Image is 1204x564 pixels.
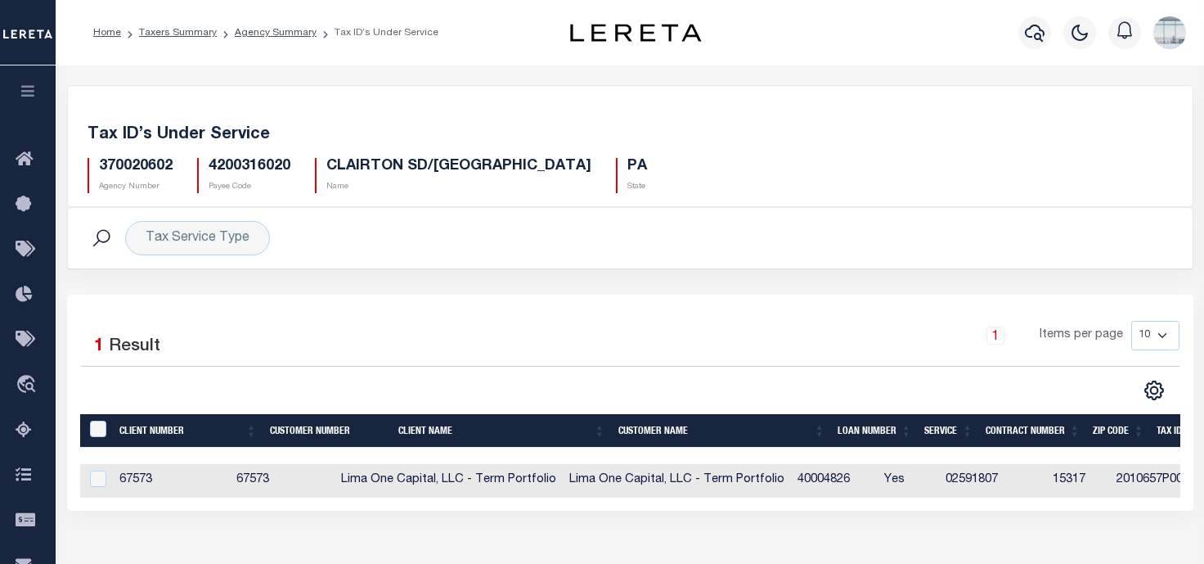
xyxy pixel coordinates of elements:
span: 1 [94,338,104,355]
td: 67573 [113,464,230,498]
a: 1 [986,327,1004,345]
td: Yes [878,464,938,498]
td: 15317 [1046,464,1110,498]
h5: Tax ID’s Under Service [88,125,1173,145]
p: Payee Code [209,181,290,193]
td: Lima One Capital, LLC - Term Portfolio [335,464,563,498]
label: Result [109,334,160,360]
th: Customer Number [263,414,393,448]
h5: CLAIRTON SD/[GEOGRAPHIC_DATA] [326,158,591,176]
a: Home [93,28,121,38]
li: Tax ID’s Under Service [317,25,438,40]
th: Client Name: activate to sort column ascending [392,414,611,448]
i: travel_explore [16,375,42,396]
td: Lima One Capital, LLC - Term Portfolio [563,464,791,498]
p: State [627,181,647,193]
td: 40004826 [791,464,878,498]
p: Agency Number [99,181,173,193]
th: Contract Number: activate to sort column ascending [979,414,1086,448]
th: Zip Code: activate to sort column ascending [1086,414,1150,448]
th: Service: activate to sort column ascending [918,414,979,448]
td: 67573 [230,464,335,498]
td: 02591807 [939,464,1046,498]
h5: 370020602 [99,158,173,176]
span: Items per page [1040,327,1123,345]
th: Client Number: activate to sort column ascending [113,414,263,448]
h5: 4200316020 [209,158,290,176]
th: &nbsp; [80,414,114,448]
a: Taxers Summary [139,28,217,38]
th: Loan Number: activate to sort column ascending [831,414,918,448]
img: logo-dark.svg [570,24,701,42]
div: Tax Service Type [125,221,270,255]
p: Name [326,181,591,193]
h5: PA [627,158,647,176]
th: Customer Name: activate to sort column ascending [612,414,832,448]
a: Agency Summary [235,28,317,38]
